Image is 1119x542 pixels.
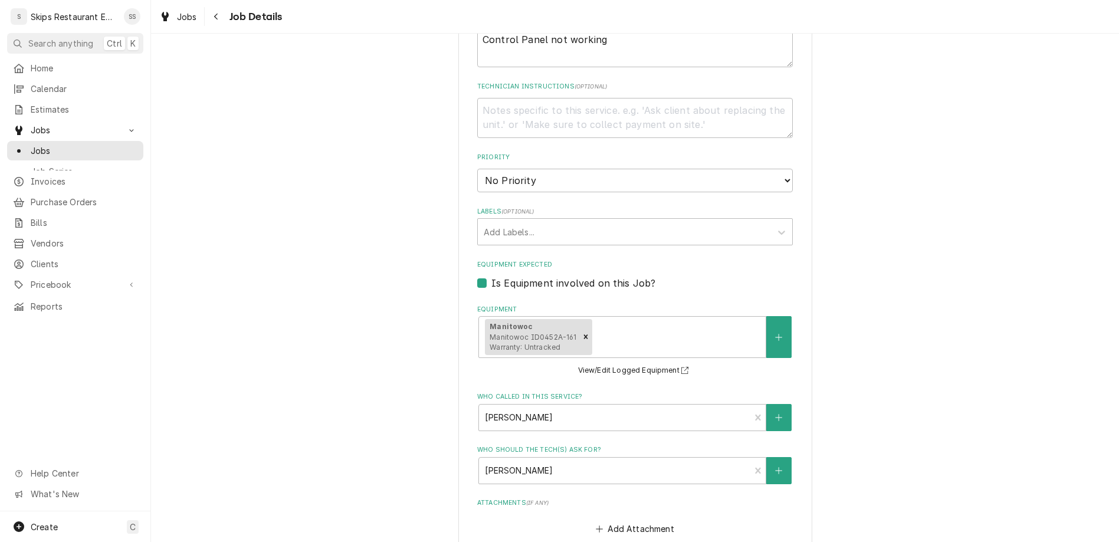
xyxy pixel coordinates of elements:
[477,445,793,484] div: Who should the tech(s) ask for?
[7,234,143,253] a: Vendors
[477,27,793,67] textarea: Control Panel not working
[31,488,136,500] span: What's New
[766,316,791,358] button: Create New Equipment
[477,82,793,138] div: Technician Instructions
[11,8,27,25] div: S
[477,392,793,402] label: Who called in this service?
[7,120,143,140] a: Go to Jobs
[31,175,137,188] span: Invoices
[31,278,120,291] span: Pricebook
[477,445,793,455] label: Who should the tech(s) ask for?
[477,153,793,192] div: Priority
[477,11,793,67] div: Reason For Call
[31,124,120,136] span: Jobs
[28,37,93,50] span: Search anything
[775,333,782,341] svg: Create New Equipment
[7,79,143,98] a: Calendar
[124,8,140,25] div: Shan Skipper's Avatar
[477,392,793,431] div: Who called in this service?
[177,11,197,23] span: Jobs
[491,276,655,290] label: Is Equipment involved on this Job?
[107,37,122,50] span: Ctrl
[124,8,140,25] div: SS
[31,300,137,313] span: Reports
[775,467,782,475] svg: Create New Contact
[7,100,143,119] a: Estimates
[575,83,608,90] span: ( optional )
[7,192,143,212] a: Purchase Orders
[477,207,793,216] label: Labels
[130,37,136,50] span: K
[490,333,576,352] span: Manitowoc ID0452A-161 Warranty: Untracked
[31,216,137,229] span: Bills
[31,165,137,178] span: Job Series
[477,207,793,245] div: Labels
[7,172,143,191] a: Invoices
[31,83,137,95] span: Calendar
[7,254,143,274] a: Clients
[576,363,694,378] button: View/Edit Logged Equipment
[31,144,137,157] span: Jobs
[775,413,782,422] svg: Create New Contact
[226,9,283,25] span: Job Details
[501,208,534,215] span: ( optional )
[7,484,143,504] a: Go to What's New
[155,7,202,27] a: Jobs
[526,500,549,506] span: ( if any )
[7,297,143,316] a: Reports
[31,11,117,23] div: Skips Restaurant Equipment
[7,58,143,78] a: Home
[477,153,793,162] label: Priority
[477,305,793,314] label: Equipment
[7,33,143,54] button: Search anythingCtrlK
[477,260,793,270] label: Equipment Expected
[207,7,226,26] button: Navigate back
[7,275,143,294] a: Go to Pricebook
[31,103,137,116] span: Estimates
[477,82,793,91] label: Technician Instructions
[31,258,137,270] span: Clients
[31,467,136,479] span: Help Center
[477,498,793,508] label: Attachments
[31,522,58,532] span: Create
[594,521,677,537] button: Add Attachment
[579,319,592,356] div: Remove [object Object]
[130,521,136,533] span: C
[766,457,791,484] button: Create New Contact
[477,305,793,378] div: Equipment
[490,322,533,331] strong: Manitowoc
[31,62,137,74] span: Home
[31,237,137,249] span: Vendors
[31,196,137,208] span: Purchase Orders
[7,464,143,483] a: Go to Help Center
[7,213,143,232] a: Bills
[477,498,793,537] div: Attachments
[7,162,143,181] a: Job Series
[7,141,143,160] a: Jobs
[477,260,793,290] div: Equipment Expected
[766,404,791,431] button: Create New Contact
